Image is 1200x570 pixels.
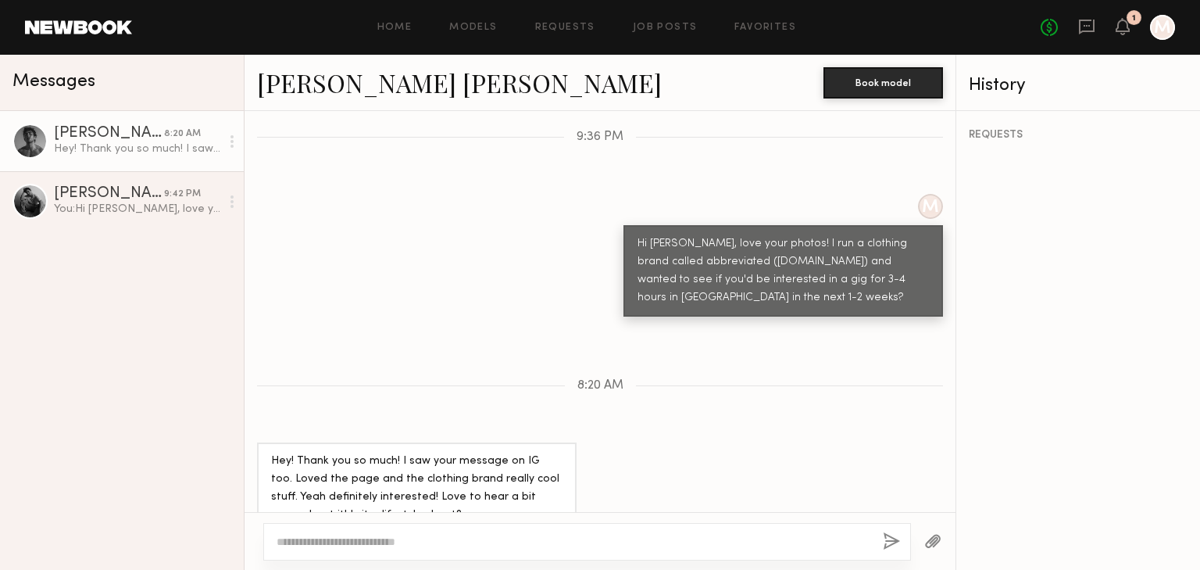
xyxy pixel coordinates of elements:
div: Hi [PERSON_NAME], love your photos! I run a clothing brand called abbreviated ([DOMAIN_NAME]) and... [637,235,929,307]
a: Home [377,23,412,33]
a: Book model [823,75,943,88]
div: Hey! Thank you so much! I saw your message on IG too. Loved the page and the clothing brand reall... [271,453,562,525]
a: Models [449,23,497,33]
div: 8:20 AM [164,127,201,142]
div: [PERSON_NAME] [54,186,164,202]
div: 9:42 PM [164,187,201,202]
button: Book model [823,67,943,99]
div: You: Hi [PERSON_NAME], love your portfolio and wanted to see if you'd have any interest in modeli... [54,202,220,217]
span: 9:36 PM [577,131,623,144]
a: M [1150,15,1175,40]
a: [PERSON_NAME] [PERSON_NAME] [257,66,662,99]
div: History [969,77,1187,95]
div: [PERSON_NAME] [PERSON_NAME] [54,126,164,142]
a: Favorites [734,23,796,33]
div: 1 [1132,14,1136,23]
div: REQUESTS [969,130,1187,141]
span: 8:20 AM [577,379,623,393]
a: Job Posts [633,23,698,33]
a: Requests [535,23,595,33]
span: Messages [12,73,95,91]
div: Hey! Thank you so much! I saw your message on IG too. Loved the page and the clothing brand reall... [54,142,220,156]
